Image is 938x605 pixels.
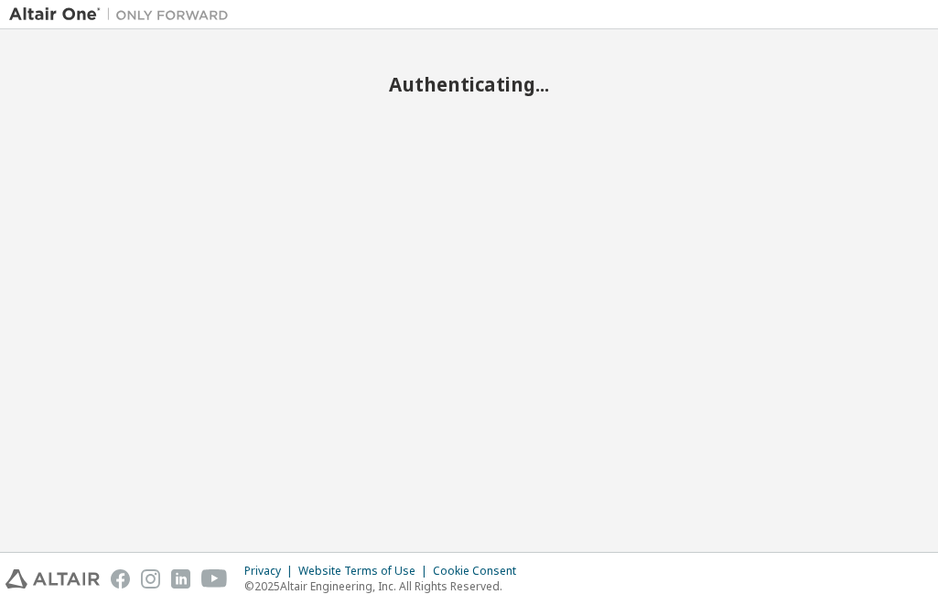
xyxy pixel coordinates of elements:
[111,569,130,589] img: facebook.svg
[171,569,190,589] img: linkedin.svg
[5,569,100,589] img: altair_logo.svg
[9,5,238,24] img: Altair One
[201,569,228,589] img: youtube.svg
[298,564,433,578] div: Website Terms of Use
[9,72,929,96] h2: Authenticating...
[141,569,160,589] img: instagram.svg
[244,564,298,578] div: Privacy
[244,578,527,594] p: © 2025 Altair Engineering, Inc. All Rights Reserved.
[433,564,527,578] div: Cookie Consent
